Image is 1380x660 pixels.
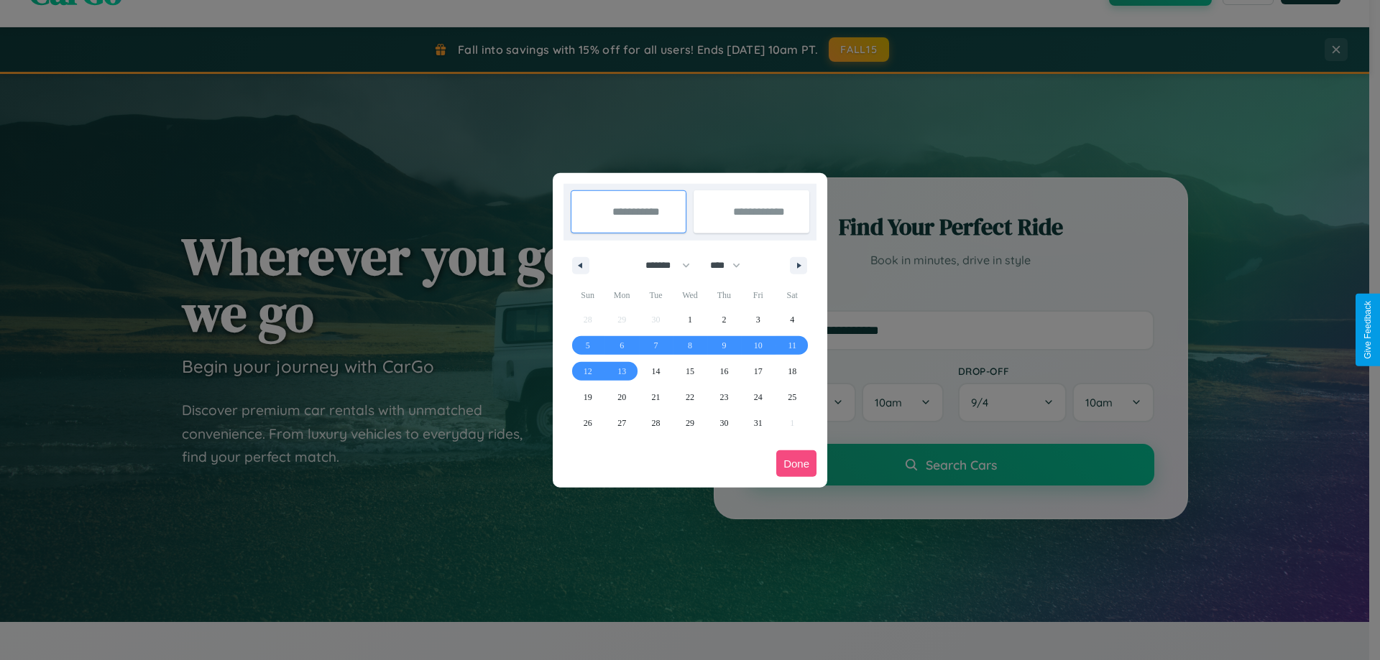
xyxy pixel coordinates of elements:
[571,384,604,410] button: 19
[652,410,661,436] span: 28
[688,307,692,333] span: 1
[776,384,809,410] button: 25
[571,284,604,307] span: Sun
[652,384,661,410] span: 21
[788,333,796,358] span: 11
[722,307,726,333] span: 2
[604,333,638,358] button: 6
[1363,301,1373,359] div: Give Feedback
[604,384,638,410] button: 20
[617,358,626,384] span: 13
[722,333,726,358] span: 9
[788,358,796,384] span: 18
[604,284,638,307] span: Mon
[617,384,626,410] span: 20
[617,410,626,436] span: 27
[741,358,775,384] button: 17
[776,450,816,477] button: Done
[673,284,707,307] span: Wed
[639,410,673,436] button: 28
[776,333,809,358] button: 11
[707,384,741,410] button: 23
[686,410,694,436] span: 29
[604,410,638,436] button: 27
[673,333,707,358] button: 8
[707,284,741,307] span: Thu
[571,358,604,384] button: 12
[639,284,673,307] span: Tue
[673,307,707,333] button: 1
[639,384,673,410] button: 21
[673,358,707,384] button: 15
[788,384,796,410] span: 25
[741,333,775,358] button: 10
[688,333,692,358] span: 8
[654,333,658,358] span: 7
[754,358,763,384] span: 17
[707,358,741,384] button: 16
[586,333,590,358] span: 5
[754,333,763,358] span: 10
[707,307,741,333] button: 2
[707,410,741,436] button: 30
[790,307,794,333] span: 4
[584,410,592,436] span: 26
[673,384,707,410] button: 22
[776,284,809,307] span: Sat
[620,333,624,358] span: 6
[719,358,728,384] span: 16
[754,384,763,410] span: 24
[741,307,775,333] button: 3
[639,358,673,384] button: 14
[571,333,604,358] button: 5
[776,307,809,333] button: 4
[571,410,604,436] button: 26
[604,358,638,384] button: 13
[719,384,728,410] span: 23
[776,358,809,384] button: 18
[686,358,694,384] span: 15
[584,358,592,384] span: 12
[584,384,592,410] span: 19
[707,333,741,358] button: 9
[741,384,775,410] button: 24
[673,410,707,436] button: 29
[741,284,775,307] span: Fri
[754,410,763,436] span: 31
[719,410,728,436] span: 30
[652,358,661,384] span: 14
[686,384,694,410] span: 22
[639,333,673,358] button: 7
[756,307,760,333] span: 3
[741,410,775,436] button: 31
